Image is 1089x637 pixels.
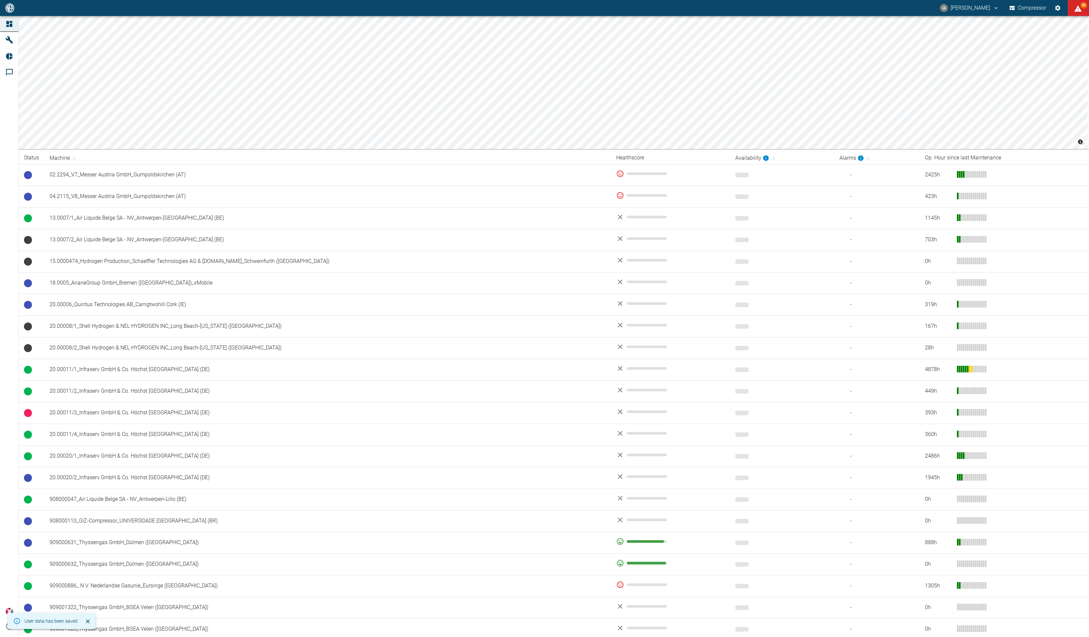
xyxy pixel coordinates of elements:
[44,272,611,294] td: 18.0005_ArianeGroup GmbH_Bremen ([GEOGRAPHIC_DATA])_xMobile
[24,431,32,439] span: Running
[44,359,611,380] td: 20.00011/1_Infraserv GmbH & Co. Höchst [GEOGRAPHIC_DATA] (DE)
[616,364,725,372] div: No data
[24,344,32,352] span: No Data
[44,380,611,402] td: 20.00011/2_Infraserv GmbH & Co. Höchst [GEOGRAPHIC_DATA] (DE)
[44,294,611,316] td: 20.00006_Quintus Technologies AB_Carrigtwohill Cork (IE)
[24,604,32,612] span: Ready to run
[839,279,914,287] span: -
[44,467,611,489] td: 20.00020/2_Infraserv GmbH & Co. Höchst [GEOGRAPHIC_DATA] (DE)
[925,496,952,503] div: 0 h
[44,164,611,186] td: 02.2294_V7_Messer Austria GmbH_Gumpoldskirchen (AT)
[839,214,914,222] span: -
[24,474,32,482] span: Ready to run
[616,235,725,243] div: No data
[24,214,32,222] span: Running
[839,517,914,525] span: -
[925,214,952,222] div: 1145 h
[839,301,914,309] span: -
[925,604,952,611] div: 0 h
[839,154,864,162] div: calculated for the last 7 days
[44,553,611,575] td: 909000632_Thyssengas GmbH_Dülmen ([GEOGRAPHIC_DATA])
[50,154,79,162] span: Machine
[616,451,725,459] div: No data
[925,387,952,395] div: 449 h
[24,496,32,504] span: Running
[24,322,32,330] span: No Data
[616,256,725,264] div: No data
[839,431,914,438] span: -
[735,154,769,162] div: calculated for the last 7 days
[25,615,78,627] div: User data has been saved
[24,560,32,568] span: Running
[24,387,32,395] span: Running
[616,473,725,481] div: No data
[44,316,611,337] td: 20.00008/1_Shell Hydrogen & NEL HYDROGEN INC_Long Beach-[US_STATE] ([GEOGRAPHIC_DATA])
[616,581,725,589] div: 0 %
[616,386,725,394] div: No data
[839,582,914,590] span: -
[44,489,611,510] td: 908000047_Air Liquide Belge SA - NV_Antwerpen-Lillo (BE)
[839,560,914,568] span: -
[940,4,948,12] div: IA
[44,575,611,597] td: 909000886_ N.V. Nederlandse Gasunie_Eursinge ([GEOGRAPHIC_DATA])
[839,496,914,503] span: -
[616,213,725,221] div: No data
[616,537,725,545] div: 93 %
[44,510,611,532] td: 908000110_GIZ-Compressor_UNIVERSIDADE [GEOGRAPHIC_DATA] (BR)
[24,366,32,374] span: Running
[44,597,611,618] td: 909001322_Thyssengas GmbH_BGEA Velen ([GEOGRAPHIC_DATA])
[611,152,730,164] th: Healthscore
[925,582,952,590] div: 1305 h
[24,582,32,590] span: Running
[616,300,725,308] div: No data
[5,608,13,616] img: Xplore Logo
[44,402,611,424] td: 20.00011/3_Infraserv GmbH & Co. Höchst [GEOGRAPHIC_DATA] (DE)
[24,625,32,633] span: Running
[925,431,952,438] div: 360 h
[925,560,952,568] div: 0 h
[616,191,725,199] div: 0 %
[616,170,725,178] div: 0 %
[925,366,952,373] div: 4878 h
[939,2,1000,14] button: ilya.asser@neuman-esser.com
[24,539,32,547] span: Ready to run
[44,251,611,272] td: 15.0000474_Hydrogen Production_Schaeffler Technologies AG & [DOMAIN_NAME]_Schweinfurth ([GEOGRAPH...
[1080,2,1087,9] span: 94
[616,624,725,632] div: No data
[24,258,32,266] span: No Data
[925,517,952,525] div: 0 h
[925,258,952,265] div: 0 h
[44,186,611,207] td: 04.2115_V8_Messer Austria GmbH_Gumpoldskirchen (AT)
[839,409,914,417] span: -
[1052,2,1064,14] button: Settings
[616,559,725,567] div: 98 %
[44,337,611,359] td: 20.00008/2_Shell Hydrogen & NEL HYDROGEN INC_Long Beach-[US_STATE] ([GEOGRAPHIC_DATA])
[925,301,952,309] div: 319 h
[839,322,914,330] span: -
[44,207,611,229] td: 13.0007/1_Air Liquide Belge SA - NV_Antwerpen-[GEOGRAPHIC_DATA] (BE)
[24,236,32,244] span: No Data
[616,494,725,502] div: No data
[925,625,952,633] div: 0 h
[925,409,952,417] div: 393 h
[616,343,725,351] div: No data
[839,452,914,460] span: -
[83,616,93,626] button: Close
[839,258,914,265] span: -
[925,193,952,200] div: 423 h
[44,445,611,467] td: 20.00020/1_Infraserv GmbH & Co. Höchst [GEOGRAPHIC_DATA] (DE)
[5,3,15,12] img: logo
[925,474,952,482] div: 1945 h
[920,152,1089,164] th: Op. Hour since last Maintenance
[24,517,32,525] span: Ready to run
[44,424,611,445] td: 20.00011/4_Infraserv GmbH & Co. Höchst [GEOGRAPHIC_DATA] (DE)
[24,409,32,417] span: Unplanned Downtime
[24,301,32,309] span: Ready to run
[839,344,914,352] span: -
[616,602,725,610] div: No data
[44,532,611,553] td: 909000631_Thyssengas GmbH_Dülmen ([GEOGRAPHIC_DATA])
[24,279,32,287] span: Ready to run
[839,474,914,482] span: -
[839,387,914,395] span: -
[616,516,725,524] div: No data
